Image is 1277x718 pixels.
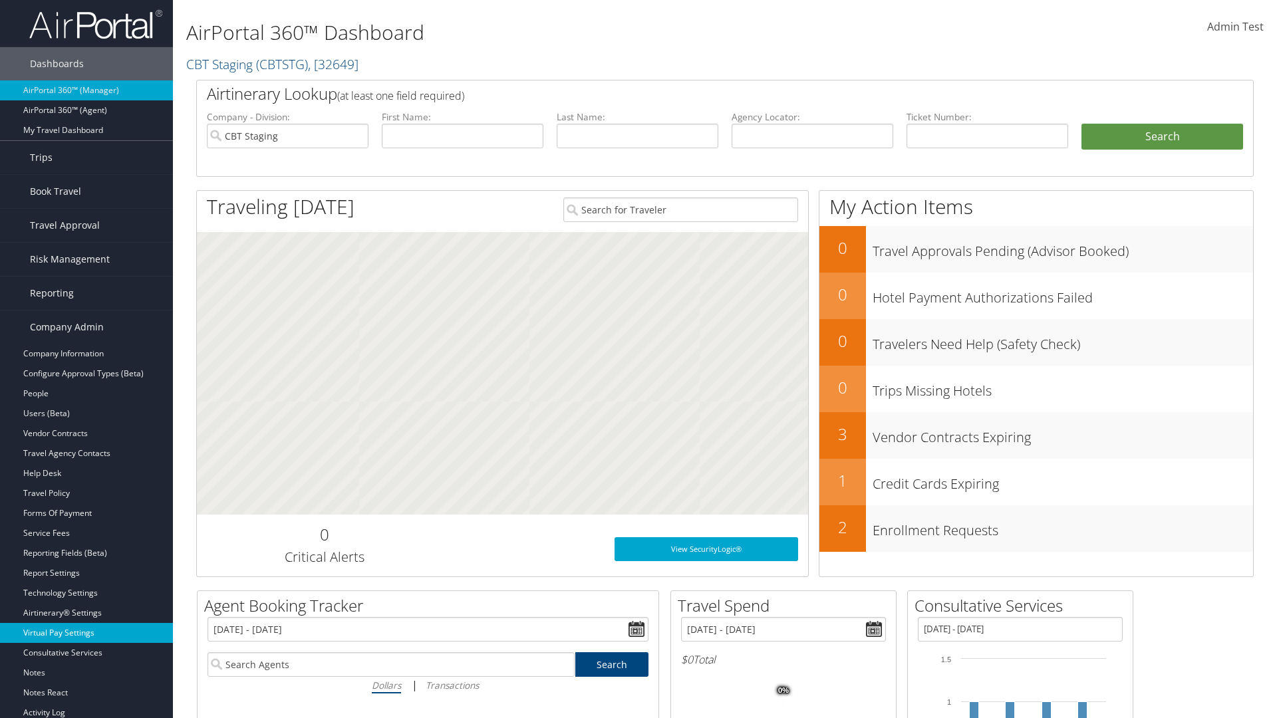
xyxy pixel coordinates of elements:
span: (at least one field required) [337,88,464,103]
span: Travel Approval [30,209,100,242]
h3: Travel Approvals Pending (Advisor Booked) [873,235,1253,261]
label: Ticket Number: [907,110,1068,124]
h3: Hotel Payment Authorizations Failed [873,282,1253,307]
label: Company - Division: [207,110,368,124]
label: Agency Locator: [732,110,893,124]
h3: Vendor Contracts Expiring [873,421,1253,447]
h6: Total [681,652,886,667]
tspan: 1 [947,698,951,706]
h2: Travel Spend [678,594,896,617]
a: 2Enrollment Requests [819,505,1253,552]
h2: Airtinerary Lookup [207,82,1155,105]
h1: AirPortal 360™ Dashboard [186,19,905,47]
button: Search [1081,124,1243,150]
h3: Enrollment Requests [873,515,1253,540]
tspan: 1.5 [941,656,951,663]
h2: 0 [207,523,442,546]
h2: 1 [819,469,866,492]
h3: Trips Missing Hotels [873,375,1253,400]
span: Book Travel [30,175,81,208]
h2: 0 [819,237,866,259]
h2: Consultative Services [915,594,1133,617]
h2: 3 [819,423,866,445]
span: , [ 32649 ] [308,55,358,73]
span: Trips [30,141,53,174]
span: Dashboards [30,47,84,80]
a: Search [575,652,649,677]
a: 0Travel Approvals Pending (Advisor Booked) [819,226,1253,273]
div: | [208,677,648,693]
tspan: 0% [778,687,789,695]
span: Admin Test [1207,19,1264,34]
h3: Critical Alerts [207,548,442,566]
a: 1Credit Cards Expiring [819,459,1253,505]
span: Company Admin [30,310,104,344]
a: 0Hotel Payment Authorizations Failed [819,273,1253,319]
h3: Travelers Need Help (Safety Check) [873,328,1253,354]
i: Dollars [372,679,401,691]
h1: Traveling [DATE] [207,193,355,221]
h2: 2 [819,516,866,538]
h2: Agent Booking Tracker [204,594,658,617]
a: 0Trips Missing Hotels [819,366,1253,412]
input: Search Agents [208,652,575,677]
a: Admin Test [1207,7,1264,48]
h2: 0 [819,283,866,306]
img: airportal-logo.png [29,9,162,40]
h1: My Action Items [819,193,1253,221]
a: 0Travelers Need Help (Safety Check) [819,319,1253,366]
h3: Credit Cards Expiring [873,468,1253,493]
label: First Name: [382,110,543,124]
i: Transactions [426,679,479,691]
span: ( CBTSTG ) [256,55,308,73]
label: Last Name: [557,110,718,124]
h2: 0 [819,376,866,399]
span: Risk Management [30,243,110,276]
a: View SecurityLogic® [615,537,798,561]
span: Reporting [30,277,74,310]
span: $0 [681,652,693,667]
a: CBT Staging [186,55,358,73]
h2: 0 [819,330,866,352]
input: Search for Traveler [563,197,798,222]
a: 3Vendor Contracts Expiring [819,412,1253,459]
